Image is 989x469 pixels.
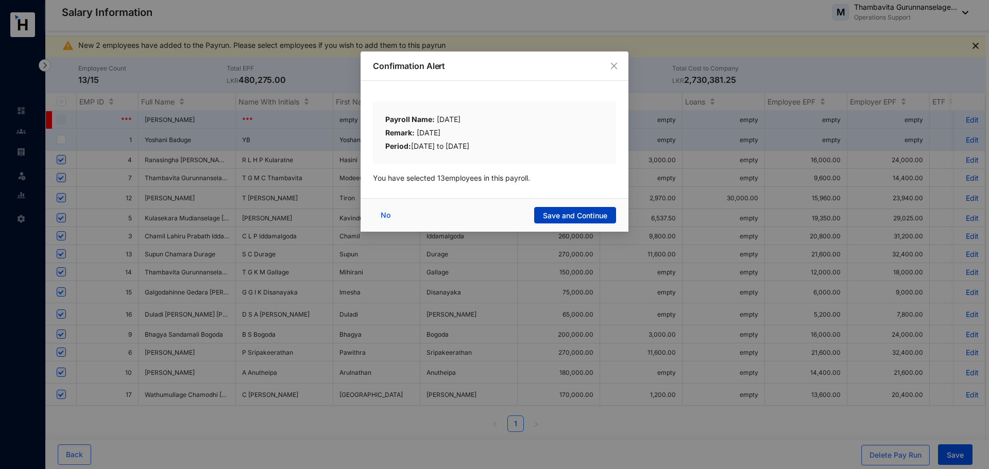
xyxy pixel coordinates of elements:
[385,128,415,137] b: Remark:
[534,207,616,223] button: Save and Continue
[385,114,604,127] div: [DATE]
[381,210,390,221] span: No
[373,173,530,182] span: You have selected 13 employees in this payroll.
[543,211,607,221] span: Save and Continue
[608,60,620,72] button: Close
[373,207,401,223] button: No
[385,141,604,152] div: [DATE] to [DATE]
[373,60,616,72] p: Confirmation Alert
[610,62,618,70] span: close
[385,142,411,150] b: Period:
[385,115,435,124] b: Payroll Name:
[385,127,604,141] div: [DATE]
